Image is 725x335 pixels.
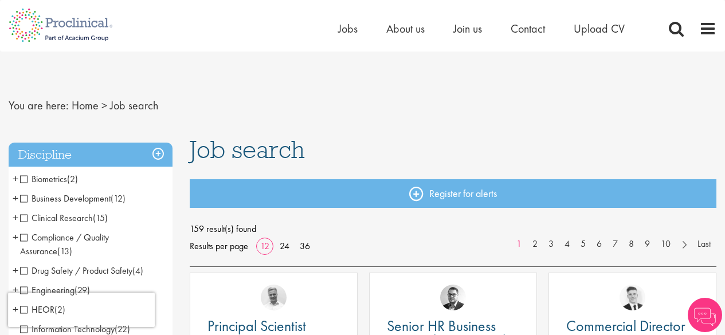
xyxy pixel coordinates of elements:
[338,21,358,36] a: Jobs
[639,238,656,251] a: 9
[67,173,78,185] span: (2)
[575,238,591,251] a: 5
[20,231,109,257] span: Compliance / Quality Assurance
[296,240,314,252] a: 36
[111,192,126,204] span: (12)
[511,21,545,36] a: Contact
[13,170,18,187] span: +
[13,209,18,226] span: +
[20,323,115,335] span: Information Technology
[20,284,75,296] span: Engineering
[9,98,69,113] span: You are here:
[591,238,608,251] a: 6
[20,192,126,204] span: Business Development
[688,298,722,332] img: Chatbot
[13,262,18,279] span: +
[20,212,108,224] span: Clinical Research
[190,134,305,165] span: Job search
[511,238,527,251] a: 1
[132,265,143,277] span: (4)
[93,212,108,224] span: (15)
[607,238,624,251] a: 7
[13,190,18,207] span: +
[9,143,173,167] h3: Discipline
[453,21,482,36] a: Join us
[190,238,248,255] span: Results per page
[190,179,716,208] a: Register for alerts
[20,265,143,277] span: Drug Safety / Product Safety
[543,238,559,251] a: 3
[110,98,158,113] span: Job search
[115,323,130,335] span: (22)
[276,240,293,252] a: 24
[20,173,67,185] span: Biometrics
[20,323,130,335] span: Information Technology
[655,238,676,251] a: 10
[190,220,716,238] span: 159 result(s) found
[20,284,90,296] span: Engineering
[527,238,543,251] a: 2
[20,173,78,185] span: Biometrics
[13,228,18,246] span: +
[692,238,716,251] a: Last
[623,238,640,251] a: 8
[57,245,72,257] span: (13)
[13,281,18,298] span: +
[620,285,645,310] img: Nicolas Daniel
[72,98,99,113] a: breadcrumb link
[20,265,132,277] span: Drug Safety / Product Safety
[261,285,287,310] img: Joshua Bye
[20,192,111,204] span: Business Development
[8,293,155,327] iframe: reCAPTCHA
[574,21,625,36] a: Upload CV
[440,285,466,310] img: Niklas Kaminski
[101,98,107,113] span: >
[75,284,90,296] span: (29)
[256,240,273,252] a: 12
[559,238,575,251] a: 4
[20,212,93,224] span: Clinical Research
[386,21,425,36] a: About us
